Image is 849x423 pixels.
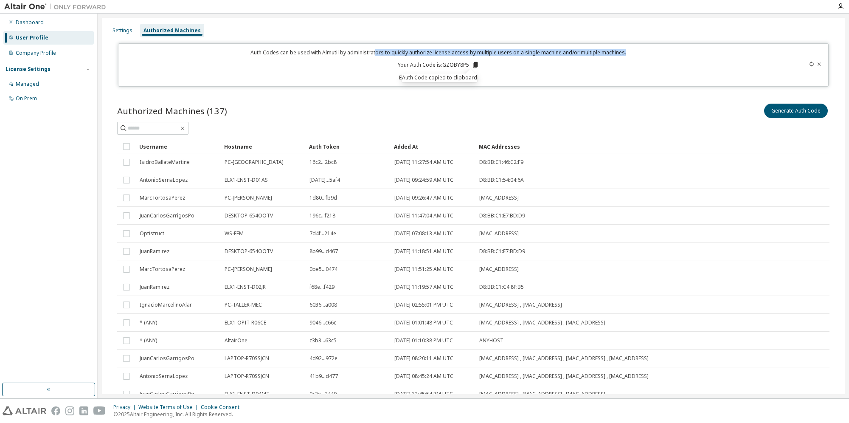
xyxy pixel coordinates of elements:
div: User Profile [16,34,48,41]
div: Website Terms of Use [138,404,201,411]
span: [MAC_ADDRESS] [479,266,519,273]
span: 1d80...fb9d [309,195,337,201]
div: Auth Code copied to clipboard [402,73,477,82]
span: IsidroBallateMartine [140,159,190,166]
span: [DATE] 07:08:13 AM UTC [394,230,453,237]
div: On Prem [16,95,37,102]
p: Expires in 14 minutes, 49 seconds [124,74,753,81]
span: Authorized Machines (137) [117,105,227,117]
span: IgnacioMarcelinoAlar [140,302,192,308]
p: Your Auth Code is: GZOBY8P5 [398,61,479,69]
div: Authorized Machines [143,27,201,34]
span: [MAC_ADDRESS] , [MAC_ADDRESS] [479,302,562,308]
span: PC-[GEOGRAPHIC_DATA] [225,159,284,166]
span: JuanCarlosGarrigosPo [140,355,194,362]
span: ANYHOST [479,337,503,344]
span: [DATE] 08:20:11 AM UTC [394,355,453,362]
span: WS-FEM [225,230,244,237]
img: youtube.svg [93,406,106,415]
div: Settings [112,27,132,34]
img: altair_logo.svg [3,406,46,415]
span: f68e...f429 [309,284,335,290]
div: Company Profile [16,50,56,56]
div: Username [139,140,217,153]
div: MAC Addresses [479,140,736,153]
span: MarcTortosaPerez [140,266,185,273]
span: AntonioSernaLopez [140,177,188,183]
span: LAPTOP-R70SSJCN [225,355,269,362]
span: D8:BB:C1:46:C2:F9 [479,159,523,166]
span: [MAC_ADDRESS] , [MAC_ADDRESS] , [MAC_ADDRESS] , [MAC_ADDRESS] [479,355,649,362]
span: ELX1-ENST-D02JR [225,284,266,290]
span: 9046...c66c [309,319,336,326]
span: LAPTOP-R70SSJCN [225,373,269,380]
span: [MAC_ADDRESS] , [MAC_ADDRESS] , [MAC_ADDRESS] , [MAC_ADDRESS] [479,373,649,380]
span: PC-[PERSON_NAME] [225,266,272,273]
span: [DATE]...5af4 [309,177,340,183]
span: MarcTortosaPerez [140,195,185,201]
img: Altair One [4,3,110,11]
span: * (ANY) [140,319,157,326]
span: [DATE] 09:26:47 AM UTC [394,195,453,201]
span: PC-TALLER-MEC [225,302,262,308]
span: 196c...f218 [309,212,335,219]
div: Managed [16,81,39,87]
span: DESKTOP-654OOTV [225,248,273,255]
span: c3b3...63c5 [309,337,337,344]
div: Auth Token [309,140,387,153]
span: [DATE] 11:47:04 AM UTC [394,212,453,219]
img: instagram.svg [65,406,74,415]
span: [DATE] 02:55:01 PM UTC [394,302,453,308]
span: 0be5...0474 [309,266,337,273]
span: ELX1-ENST-D01AS [225,177,268,183]
span: [DATE] 01:01:48 PM UTC [394,319,453,326]
span: [DATE] 01:10:38 PM UTC [394,337,453,344]
span: AltairOne [225,337,247,344]
div: Hostname [224,140,302,153]
span: 41b9...d477 [309,373,338,380]
span: [DATE] 11:18:51 AM UTC [394,248,453,255]
span: [DATE] 12:45:54 PM UTC [394,391,453,398]
span: ELX1-ENST-D04MT [225,391,270,398]
p: Auth Codes can be used with Almutil by administrators to quickly authorize license access by mult... [124,49,753,56]
span: 4d92...972e [309,355,337,362]
span: D8:BB:C1:54:04:6A [479,177,524,183]
span: [MAC_ADDRESS] [479,230,519,237]
span: JuanRamirez [140,248,169,255]
span: [DATE] 11:27:54 AM UTC [394,159,453,166]
span: [MAC_ADDRESS] , [MAC_ADDRESS] , [MAC_ADDRESS] [479,319,605,326]
img: linkedin.svg [79,406,88,415]
span: 9c2e...2440 [309,391,337,398]
span: * (ANY) [140,337,157,344]
span: [MAC_ADDRESS] [479,195,519,201]
button: Generate Auth Code [764,104,828,118]
span: PC-[PERSON_NAME] [225,195,272,201]
span: Optistruct [140,230,164,237]
span: [DATE] 09:24:59 AM UTC [394,177,453,183]
p: © 2025 Altair Engineering, Inc. All Rights Reserved. [113,411,245,418]
span: 7d4f...214e [309,230,336,237]
div: Added At [394,140,472,153]
div: Privacy [113,404,138,411]
span: [DATE] 11:19:57 AM UTC [394,284,453,290]
span: JuanCarlosGarrigosPo [140,391,194,398]
img: facebook.svg [51,406,60,415]
span: [DATE] 11:51:25 AM UTC [394,266,453,273]
span: DESKTOP-654OOTV [225,212,273,219]
span: 8b99...d467 [309,248,338,255]
span: AntonioSernaLopez [140,373,188,380]
span: [MAC_ADDRESS] , [MAC_ADDRESS] , [MAC_ADDRESS] [479,391,605,398]
span: D8:BB:C1:C4:8F:B5 [479,284,524,290]
div: Dashboard [16,19,44,26]
div: Cookie Consent [201,404,245,411]
span: D8:BB:C1:E7:BD:D9 [479,248,525,255]
span: JuanRamirez [140,284,169,290]
span: JuanCarlosGarrigosPo [140,212,194,219]
div: License Settings [6,66,51,73]
span: 16c2...2bc8 [309,159,337,166]
span: ELX1-OPIT-R06CE [225,319,266,326]
span: 6036...a008 [309,302,337,308]
span: [DATE] 08:45:24 AM UTC [394,373,453,380]
span: D8:BB:C1:E7:BD:D9 [479,212,525,219]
